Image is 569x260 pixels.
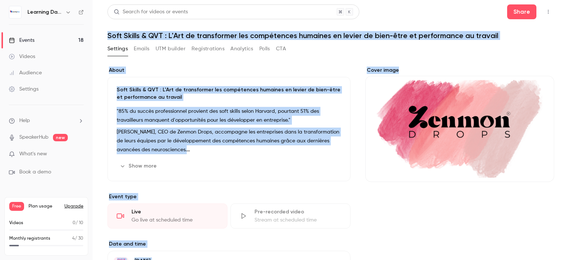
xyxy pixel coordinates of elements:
button: UTM builder [156,43,186,55]
p: Event type [107,193,350,200]
p: Soft Skills & QVT : L'Art de transformer les compétences humaines en levier de bien-être et perfo... [117,86,341,101]
div: Videos [9,53,35,60]
img: Learning Days [9,6,21,18]
label: Date and time [107,240,350,248]
button: Analytics [230,43,253,55]
div: Mots-clés [92,44,113,48]
div: LiveGo live at scheduled time [107,203,227,229]
div: Search for videos or events [114,8,188,16]
button: Show more [117,160,161,172]
section: Cover image [365,67,554,182]
span: What's new [19,150,47,158]
p: / 30 [72,235,83,242]
div: Pre-recorded videoStream at scheduled time [230,203,350,229]
span: Book a demo [19,168,51,176]
div: Settings [9,85,39,93]
div: v 4.0.25 [21,12,36,18]
button: Share [507,4,536,19]
h1: Soft Skills & QVT : L'Art de transformer les compétences humaines en levier de bien-être et perfo... [107,31,554,40]
button: Polls [259,43,270,55]
div: Events [9,37,34,44]
img: tab_domain_overview_orange.svg [30,43,36,49]
div: Domaine: [DOMAIN_NAME] [19,19,84,25]
span: Plan usage [29,203,60,209]
span: 4 [72,236,75,241]
button: CTA [276,43,286,55]
a: SpeakerHub [19,134,49,141]
label: Cover image [365,67,554,74]
div: Audience [9,69,42,77]
span: Help [19,117,30,125]
button: Emails [134,43,149,55]
h6: Learning Days [27,9,62,16]
img: website_grey.svg [12,19,18,25]
label: About [107,67,350,74]
img: tab_keywords_by_traffic_grey.svg [84,43,90,49]
button: Upgrade [64,203,83,209]
p: / 10 [73,220,83,226]
div: Go live at scheduled time [132,216,218,224]
p: [PERSON_NAME], CEO de Zenmon Drops, accompagne les entreprises dans la transformation de leurs éq... [117,128,341,154]
button: Settings [107,43,128,55]
div: Live [132,208,218,216]
p: Videos [9,220,23,226]
img: logo_orange.svg [12,12,18,18]
span: Free [9,202,24,211]
span: 0 [73,221,76,225]
p: Monthly registrants [9,235,50,242]
div: Pre-recorded video [254,208,341,216]
div: Stream at scheduled time [254,216,341,224]
span: new [53,134,68,141]
button: Registrations [192,43,224,55]
li: help-dropdown-opener [9,117,84,125]
div: Domaine [38,44,57,48]
p: "85% du succès professionnel provient des soft skills selon Harvard, pourtant 51% des travailleur... [117,107,341,125]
